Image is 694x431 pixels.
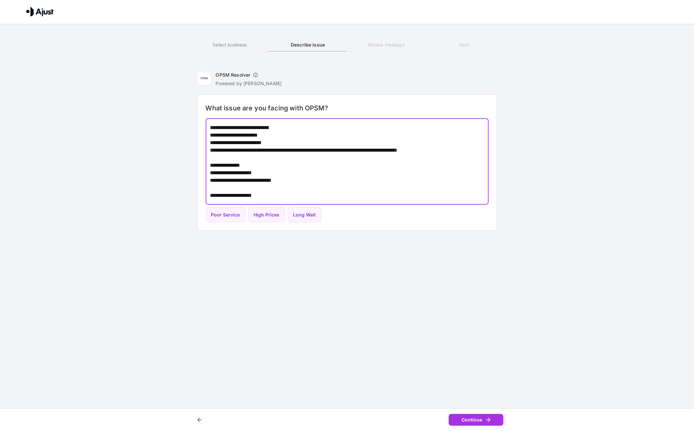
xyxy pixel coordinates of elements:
[347,41,425,48] h6: Review message
[206,207,246,223] button: Poor Service
[191,41,269,48] h6: Select business
[197,72,211,85] img: OPSM
[216,80,282,87] p: Powered by [PERSON_NAME]
[425,41,503,48] h6: Sent
[248,207,285,223] button: High Prices
[269,41,347,48] h6: Describe issue
[288,207,322,223] button: Long Wait
[216,72,251,78] h6: OPSM Resolver
[449,414,503,426] button: Continue
[206,103,489,113] h6: What issue are you facing with OPSM?
[26,7,54,16] img: Ajust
